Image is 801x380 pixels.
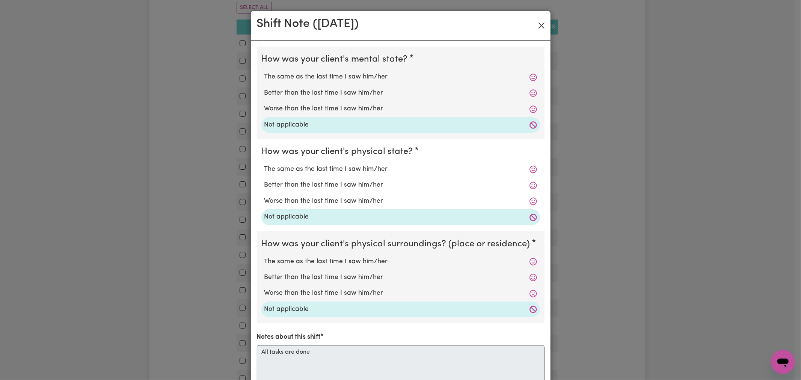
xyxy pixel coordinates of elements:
[771,350,795,374] iframe: Button to launch messaging window
[257,17,359,31] h2: Shift Note ( [DATE] )
[264,212,537,222] label: Not applicable
[536,20,548,32] button: Close
[264,164,537,174] label: The same as the last time I saw him/her
[261,145,416,158] legend: How was your client's physical state?
[264,120,537,130] label: Not applicable
[264,305,537,314] label: Not applicable
[264,72,537,82] label: The same as the last time I saw him/her
[264,288,537,298] label: Worse than the last time I saw him/her
[261,53,411,66] legend: How was your client's mental state?
[261,237,533,251] legend: How was your client's physical surroundings? (place or residence)
[264,273,537,282] label: Better than the last time I saw him/her
[264,257,537,267] label: The same as the last time I saw him/her
[264,180,537,190] label: Better than the last time I saw him/her
[257,332,321,342] label: Notes about this shift
[264,104,537,114] label: Worse than the last time I saw him/her
[264,88,537,98] label: Better than the last time I saw him/her
[264,196,537,206] label: Worse than the last time I saw him/her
